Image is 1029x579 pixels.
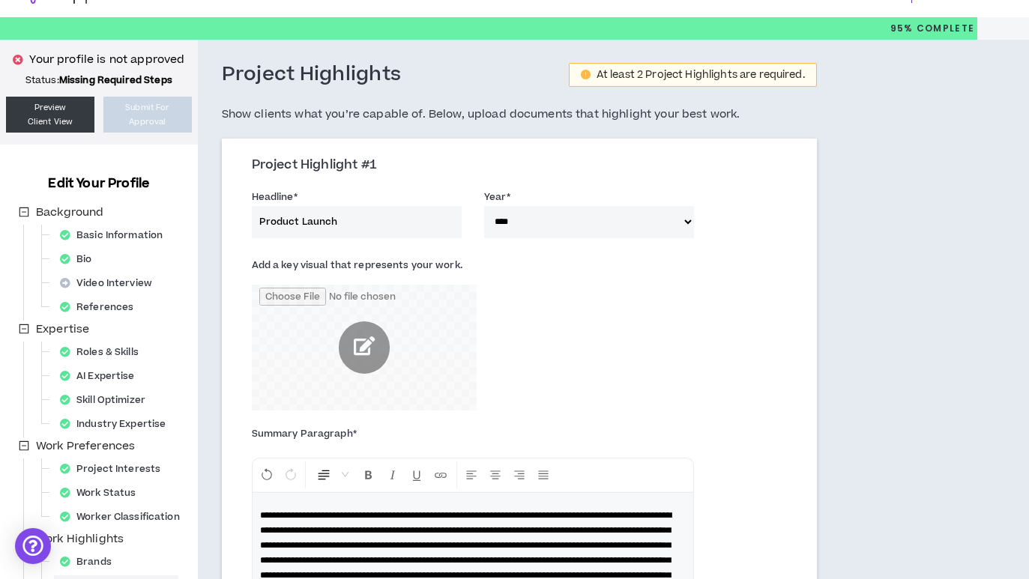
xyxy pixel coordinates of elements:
span: Background [33,204,106,222]
span: minus-square [19,440,29,451]
div: References [54,297,148,318]
p: Your profile is not approved [29,52,184,68]
div: Skill Optimizer [54,389,160,410]
h3: Project Highlights [222,62,402,88]
button: Justify Align [532,461,555,488]
label: Headline [252,185,298,209]
span: Expertise [36,321,89,337]
p: 95% [890,17,975,40]
span: exclamation-circle [581,70,591,79]
button: Submit ForApproval [103,97,192,133]
button: Format Italics [381,461,404,488]
input: Case Study Headline [252,206,462,238]
label: Year [484,185,511,209]
span: Complete [913,22,974,35]
div: Open Intercom Messenger [15,528,51,564]
div: Project Interests [54,458,175,479]
h3: Edit Your Profile [42,175,155,193]
span: minus-square [19,324,29,334]
button: Left Align [460,461,483,488]
a: PreviewClient View [6,97,94,133]
div: Roles & Skills [54,342,154,363]
span: Expertise [33,321,92,339]
h3: Project Highlight #1 [252,157,798,174]
button: Undo [256,461,278,488]
div: AI Expertise [54,366,150,386]
div: Brands [54,551,127,572]
div: Work Status [54,482,151,503]
button: Insert Link [429,461,452,488]
div: Video Interview [54,273,167,294]
p: Status: [6,74,192,86]
button: Right Align [508,461,531,488]
div: At least 2 Project Highlights are required. [597,70,805,80]
div: Worker Classification [54,506,195,527]
span: Work Highlights [36,531,124,547]
button: Redo [280,461,302,488]
div: Industry Expertise [54,413,181,434]
span: Background [36,204,103,220]
span: minus-square [19,207,29,217]
button: Center Align [484,461,507,488]
span: Work Preferences [36,438,135,454]
h5: Show clients what you’re capable of. Below, upload documents that highlight your best work. [222,106,817,124]
div: Bio [54,249,107,270]
span: Work Highlights [33,530,127,548]
span: Work Preferences [33,437,138,455]
label: Summary Paragraph [252,422,357,446]
label: Add a key visual that represents your work. [252,253,462,277]
button: Format Underline [405,461,428,488]
strong: Missing Required Steps [59,73,172,87]
button: Format Bold [357,461,380,488]
div: Basic Information [54,225,178,246]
